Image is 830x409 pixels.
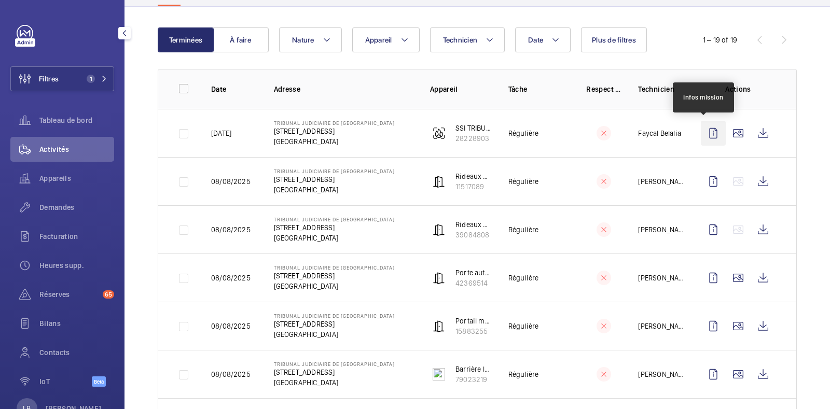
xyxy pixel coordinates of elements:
[701,84,776,94] p: Actions
[274,136,395,147] p: [GEOGRAPHIC_DATA]
[274,222,395,233] p: [STREET_ADDRESS]
[433,175,445,188] img: automatic_door.svg
[211,273,251,283] p: 08/08/2025
[638,128,681,138] p: Faycal Belalia
[455,171,492,181] p: Rideaux métalliques n°2
[274,319,395,329] p: [STREET_ADDRESS]
[211,176,251,187] p: 08/08/2025
[279,27,342,52] button: Nature
[455,374,492,385] p: 79023219
[274,367,395,377] p: [STREET_ADDRESS]
[274,84,413,94] p: Adresse
[443,36,478,44] span: Technicien
[365,36,392,44] span: Appareil
[581,27,647,52] button: Plus de filtres
[274,329,395,340] p: [GEOGRAPHIC_DATA]
[433,368,445,380] img: barrier_levante.svg
[508,84,570,94] p: Tâche
[638,369,684,379] p: [PERSON_NAME]
[274,361,395,367] p: TRIBUNAL JUDICIAIRE DE [GEOGRAPHIC_DATA]
[638,84,684,94] p: Technicien
[39,347,114,358] span: Contacts
[39,202,114,213] span: Demandes
[430,84,492,94] p: Appareil
[455,316,492,326] p: Portail motorisé
[586,84,621,94] p: Respect délai
[274,216,395,222] p: TRIBUNAL JUDICIAIRE DE [GEOGRAPHIC_DATA]
[211,128,231,138] p: [DATE]
[455,278,492,288] p: 42369514
[352,27,420,52] button: Appareil
[274,271,395,281] p: [STREET_ADDRESS]
[508,369,539,379] p: Régulière
[528,36,543,44] span: Date
[274,168,395,174] p: TRIBUNAL JUDICIAIRE DE [GEOGRAPHIC_DATA]
[430,27,505,52] button: Technicien
[638,273,684,283] p: [PERSON_NAME]
[683,93,724,102] div: Infos mission
[508,128,539,138] p: Régulière
[515,27,571,52] button: Date
[433,272,445,284] img: automatic_door.svg
[455,326,492,336] p: 15883255
[455,133,492,144] p: 28228903
[592,36,636,44] span: Plus de filtres
[39,74,59,84] span: Filtres
[508,176,539,187] p: Régulière
[213,27,269,52] button: À faire
[211,321,251,331] p: 08/08/2025
[274,185,395,195] p: [GEOGRAPHIC_DATA]
[158,27,214,52] button: Terminées
[92,376,106,387] span: Beta
[638,176,684,187] p: [PERSON_NAME]
[39,115,114,125] span: Tableau de bord
[638,321,684,331] p: [PERSON_NAME]
[103,290,114,299] span: 65
[274,126,395,136] p: [STREET_ADDRESS]
[274,174,395,185] p: [STREET_ADDRESS]
[39,173,114,184] span: Appareils
[292,36,314,44] span: Nature
[10,66,114,91] button: Filtres1
[274,281,395,291] p: [GEOGRAPHIC_DATA]
[455,181,492,192] p: 11517089
[508,321,539,331] p: Régulière
[274,313,395,319] p: TRIBUNAL JUDICIAIRE DE [GEOGRAPHIC_DATA]
[39,231,114,242] span: Facturation
[39,376,92,387] span: IoT
[211,369,251,379] p: 08/08/2025
[274,377,395,388] p: [GEOGRAPHIC_DATA]
[274,264,395,271] p: TRIBUNAL JUDICIAIRE DE [GEOGRAPHIC_DATA]
[455,364,492,374] p: Barrière levante
[211,224,251,235] p: 08/08/2025
[39,289,99,300] span: Réserves
[39,260,114,271] span: Heures supp.
[703,35,737,45] div: 1 – 19 of 19
[274,120,395,126] p: TRIBUNAL JUDICIAIRE DE [GEOGRAPHIC_DATA]
[455,230,492,240] p: 39084808
[508,273,539,283] p: Régulière
[455,267,492,278] p: Porte automatique RECORD STG dfa 127
[39,144,114,154] span: Activités
[87,75,95,83] span: 1
[455,123,492,133] p: SSI TRIBUNAL JUDICIAIRE DE [GEOGRAPHIC_DATA]
[508,224,539,235] p: Régulière
[433,223,445,236] img: automatic_door.svg
[211,84,257,94] p: Date
[638,224,684,235] p: [PERSON_NAME]
[274,233,395,243] p: [GEOGRAPHIC_DATA]
[433,127,445,139] img: fire_alarm.svg
[433,320,445,332] img: automatic_door.svg
[39,318,114,329] span: Bilans
[455,219,492,230] p: Rideaux métalliques n°1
